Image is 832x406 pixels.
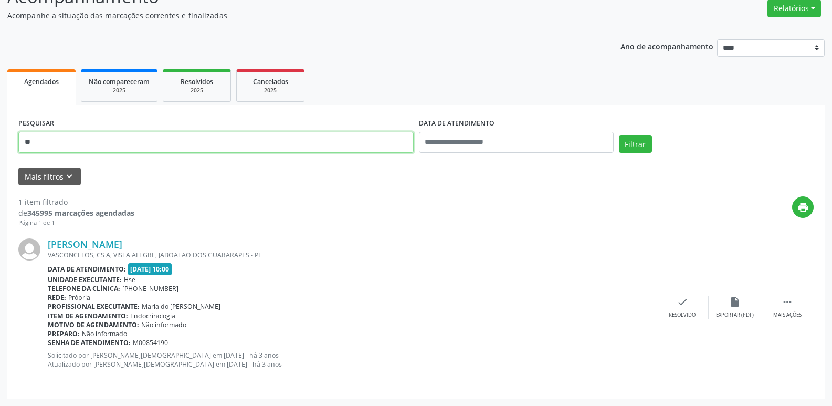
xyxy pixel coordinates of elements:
[48,251,656,259] div: VASCONCELOS, CS A, VISTA ALEGRE, JABOATAO DOS GUARARAPES - PE
[792,196,814,218] button: print
[48,338,131,347] b: Senha de atendimento:
[48,265,126,274] b: Data de atendimento:
[124,275,135,284] span: Hse
[18,218,134,227] div: Página 1 de 1
[18,168,81,186] button: Mais filtroskeyboard_arrow_down
[773,311,802,319] div: Mais ações
[253,77,288,86] span: Cancelados
[18,207,134,218] div: de
[244,87,297,95] div: 2025
[18,238,40,261] img: img
[64,171,75,182] i: keyboard_arrow_down
[669,311,696,319] div: Resolvido
[620,39,713,53] p: Ano de acompanhamento
[130,311,175,320] span: Endocrinologia
[48,238,122,250] a: [PERSON_NAME]
[18,196,134,207] div: 1 item filtrado
[48,329,80,338] b: Preparo:
[729,296,741,308] i: insert_drive_file
[181,77,213,86] span: Resolvidos
[48,351,656,369] p: Solicitado por [PERSON_NAME][DEMOGRAPHIC_DATA] em [DATE] - há 3 anos Atualizado por [PERSON_NAME]...
[27,208,134,218] strong: 345995 marcações agendadas
[142,302,220,311] span: Maria do [PERSON_NAME]
[89,77,150,86] span: Não compareceram
[619,135,652,153] button: Filtrar
[48,284,120,293] b: Telefone da clínica:
[122,284,178,293] span: [PHONE_NUMBER]
[716,311,754,319] div: Exportar (PDF)
[797,202,809,213] i: print
[782,296,793,308] i: 
[89,87,150,95] div: 2025
[82,329,127,338] span: Não informado
[171,87,223,95] div: 2025
[18,116,54,132] label: PESQUISAR
[128,263,172,275] span: [DATE] 10:00
[48,320,139,329] b: Motivo de agendamento:
[24,77,59,86] span: Agendados
[48,293,66,302] b: Rede:
[677,296,688,308] i: check
[48,311,128,320] b: Item de agendamento:
[7,10,580,21] p: Acompanhe a situação das marcações correntes e finalizadas
[48,275,122,284] b: Unidade executante:
[133,338,168,347] span: M00854190
[68,293,90,302] span: Própria
[141,320,186,329] span: Não informado
[48,302,140,311] b: Profissional executante:
[419,116,494,132] label: DATA DE ATENDIMENTO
